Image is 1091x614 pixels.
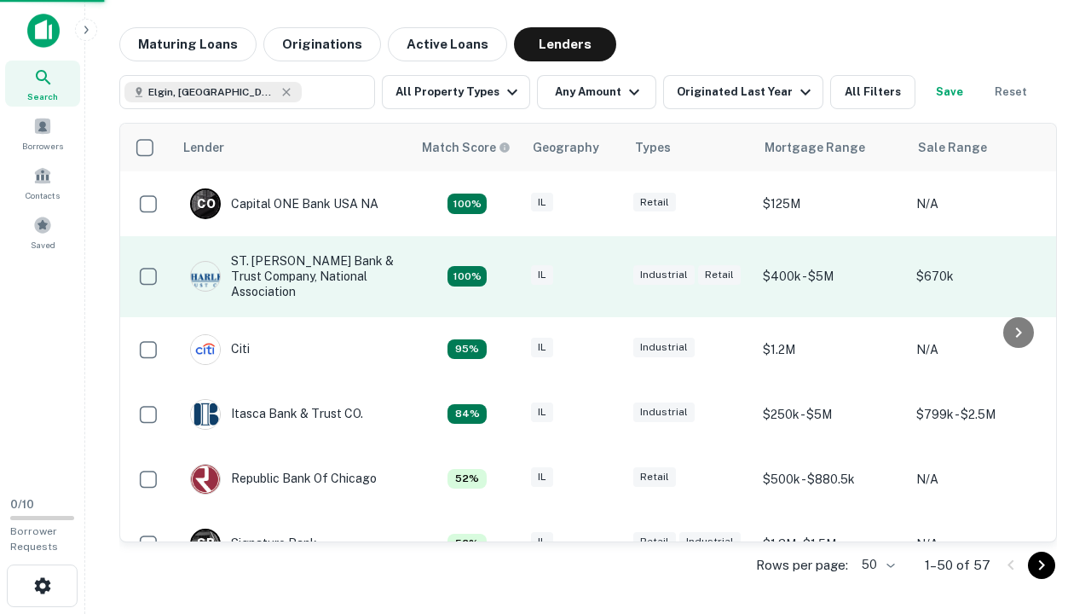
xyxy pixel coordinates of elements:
div: Lender [183,137,224,158]
img: picture [191,400,220,429]
th: Sale Range [908,124,1061,171]
img: picture [191,335,220,364]
button: Lenders [514,27,616,61]
div: IL [531,532,553,552]
span: Search [27,90,58,103]
iframe: Chat Widget [1006,478,1091,559]
td: $670k [908,236,1061,317]
a: Borrowers [5,110,80,156]
a: Contacts [5,159,80,206]
p: S B [197,535,214,553]
span: Saved [31,238,55,252]
h6: Match Score [422,138,507,157]
div: Capitalize uses an advanced AI algorithm to match your search with the best lender. The match sco... [447,266,487,287]
p: C O [197,195,215,213]
div: Retail [633,532,676,552]
div: Types [635,137,671,158]
td: N/A [908,171,1061,236]
div: Geography [533,137,599,158]
button: Active Loans [388,27,507,61]
div: Capitalize uses an advanced AI algorithm to match your search with the best lender. The match sco... [447,534,487,554]
div: Capitalize uses an advanced AI algorithm to match your search with the best lender. The match sco... [447,404,487,425]
img: picture [191,465,220,494]
th: Geography [522,124,625,171]
button: Originated Last Year [663,75,823,109]
div: Citi [190,334,250,365]
div: Industrial [679,532,741,552]
div: Industrial [633,265,695,285]
div: Capitalize uses an advanced AI algorithm to match your search with the best lender. The match sco... [447,194,487,214]
div: IL [531,338,553,357]
div: Retail [633,193,676,212]
th: Capitalize uses an advanced AI algorithm to match your search with the best lender. The match sco... [412,124,522,171]
td: $1.2M [754,317,908,382]
div: IL [531,467,553,487]
p: 1–50 of 57 [925,555,990,576]
div: Industrial [633,403,695,422]
span: Borrower Requests [10,525,58,553]
button: Save your search to get updates of matches that match your search criteria. [922,75,977,109]
th: Types [625,124,754,171]
button: All Filters [830,75,915,109]
div: Capitalize uses an advanced AI algorithm to match your search with the best lender. The match sco... [447,469,487,489]
td: $400k - $5M [754,236,908,317]
div: 50 [855,553,898,577]
a: Saved [5,209,80,255]
img: picture [191,262,220,291]
th: Mortgage Range [754,124,908,171]
a: Search [5,61,80,107]
button: Go to next page [1028,552,1055,579]
div: Republic Bank Of Chicago [190,464,377,495]
div: Capitalize uses an advanced AI algorithm to match your search with the best lender. The match sco... [447,339,487,360]
td: $799k - $2.5M [908,382,1061,447]
div: Sale Range [918,137,987,158]
td: $250k - $5M [754,382,908,447]
div: IL [531,193,553,212]
td: $125M [754,171,908,236]
th: Lender [173,124,412,171]
button: All Property Types [382,75,530,109]
div: Capitalize uses an advanced AI algorithm to match your search with the best lender. The match sco... [422,138,511,157]
button: Maturing Loans [119,27,257,61]
span: 0 / 10 [10,498,34,511]
span: Borrowers [22,139,63,153]
div: Retail [633,467,676,487]
td: N/A [908,512,1061,576]
button: Reset [984,75,1038,109]
div: ST. [PERSON_NAME] Bank & Trust Company, National Association [190,253,395,300]
div: Originated Last Year [677,82,816,102]
td: $1.3M - $1.5M [754,512,908,576]
div: Signature Bank [190,529,317,559]
img: capitalize-icon.png [27,14,60,48]
button: Any Amount [537,75,656,109]
td: N/A [908,447,1061,512]
div: Retail [698,265,741,285]
div: Industrial [633,338,695,357]
div: Itasca Bank & Trust CO. [190,399,363,430]
td: N/A [908,317,1061,382]
div: IL [531,403,553,422]
p: Rows per page: [756,555,848,576]
div: Mortgage Range [765,137,865,158]
td: $500k - $880.5k [754,447,908,512]
span: Elgin, [GEOGRAPHIC_DATA], [GEOGRAPHIC_DATA] [148,84,276,100]
div: IL [531,265,553,285]
span: Contacts [26,188,60,202]
button: Originations [263,27,381,61]
div: Capital ONE Bank USA NA [190,188,378,219]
